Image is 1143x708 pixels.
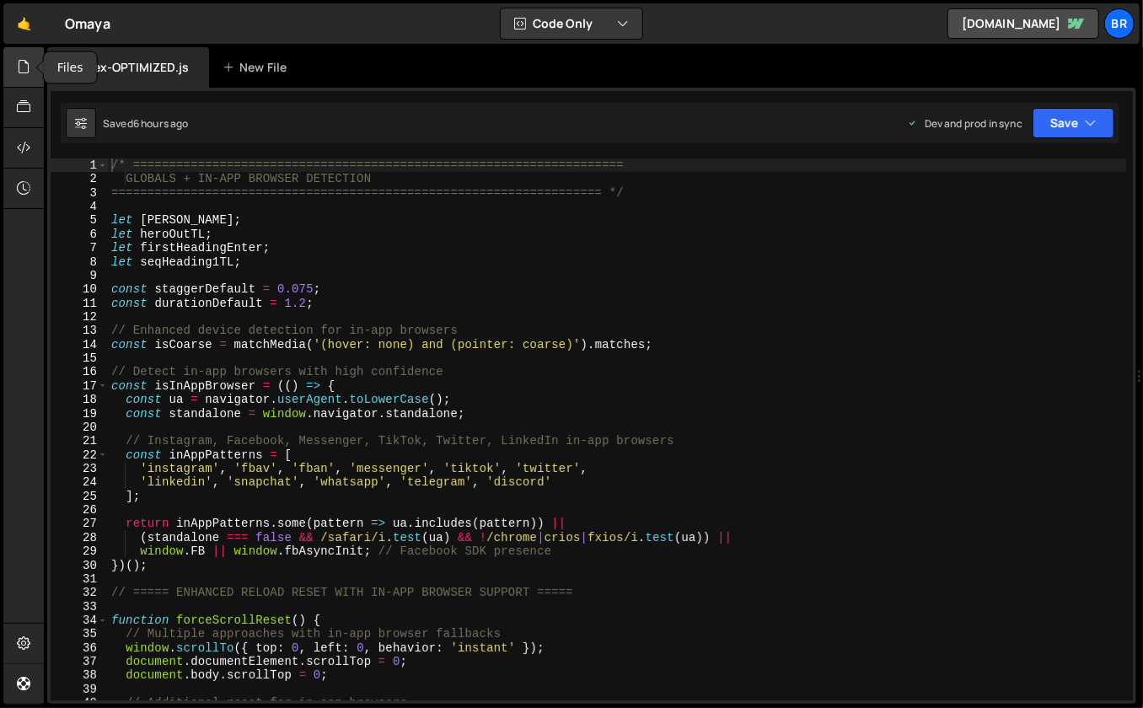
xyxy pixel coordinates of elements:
div: 8 [51,255,108,269]
div: 35 [51,627,108,641]
div: 23 [51,462,108,475]
a: 🤙 [3,3,45,44]
div: 26 [51,503,108,517]
div: 6 hours ago [133,116,189,131]
div: 21 [51,434,108,448]
div: 31 [51,572,108,586]
div: 38 [51,668,108,682]
div: 4 [51,200,108,213]
div: 39 [51,683,108,696]
div: 3 [51,186,108,200]
div: 28 [51,531,108,544]
div: 36 [51,641,108,655]
div: index-OPTIMIZED.js [74,59,189,76]
div: 24 [51,475,108,489]
div: 15 [51,351,108,365]
button: Save [1033,108,1114,138]
div: Dev and prod in sync [908,116,1022,131]
div: 7 [51,241,108,255]
div: 6 [51,228,108,241]
div: 20 [51,421,108,434]
div: 37 [51,655,108,668]
div: 27 [51,517,108,530]
div: 11 [51,297,108,310]
div: 12 [51,310,108,324]
a: [DOMAIN_NAME] [947,8,1099,39]
div: 10 [51,282,108,296]
div: 1 [51,158,108,172]
div: 2 [51,172,108,185]
div: Omaya [65,13,110,34]
div: Saved [103,116,189,131]
div: 32 [51,586,108,599]
div: 34 [51,614,108,627]
div: 18 [51,393,108,406]
div: 29 [51,544,108,558]
div: 16 [51,365,108,378]
div: 25 [51,490,108,503]
div: 33 [51,600,108,614]
div: 30 [51,559,108,572]
div: 17 [51,379,108,393]
div: 22 [51,448,108,462]
a: br [1104,8,1135,39]
div: Files [44,52,97,83]
div: 19 [51,407,108,421]
div: 13 [51,324,108,337]
button: Code Only [501,8,642,39]
div: New File [223,59,293,76]
div: 9 [51,269,108,282]
div: 14 [51,338,108,351]
div: 5 [51,213,108,227]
